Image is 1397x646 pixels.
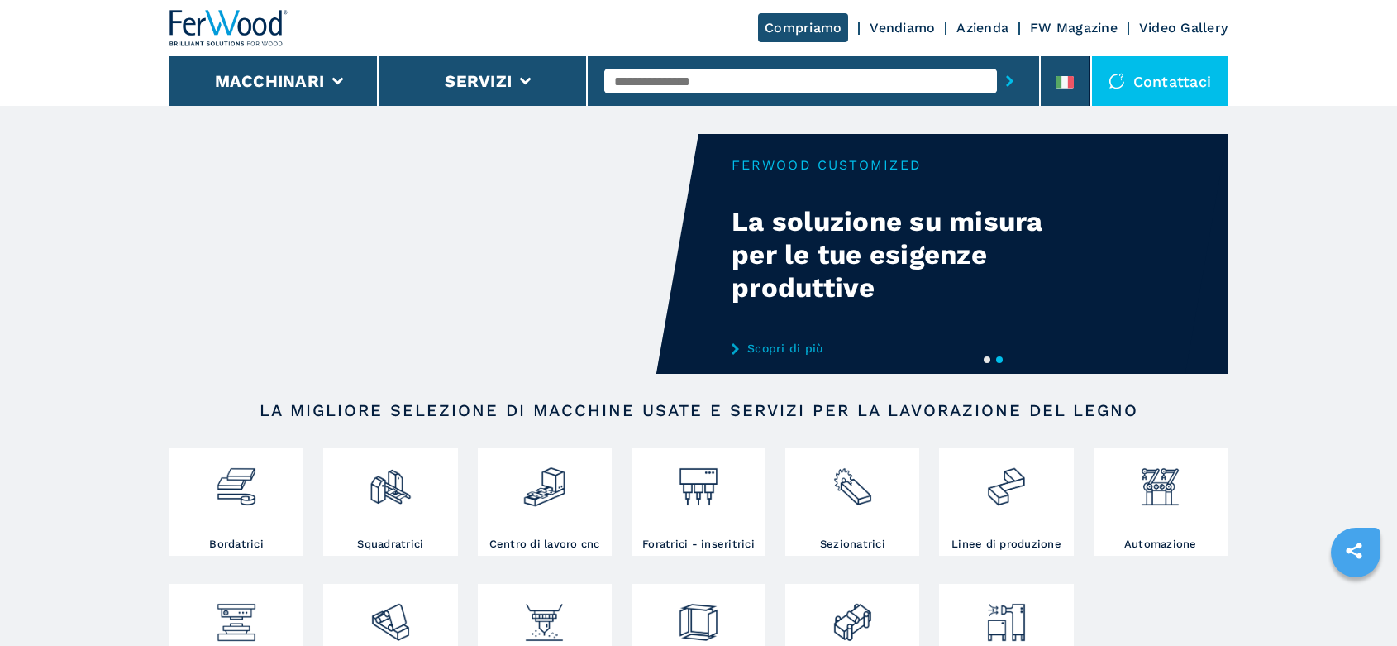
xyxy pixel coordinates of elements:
img: montaggio_imballaggio_2.png [676,588,720,644]
img: automazione.png [1138,452,1182,509]
button: Macchinari [215,71,325,91]
img: bordatrici_1.png [214,452,258,509]
button: submit-button [997,62,1023,100]
h2: LA MIGLIORE SELEZIONE DI MACCHINE USATE E SERVIZI PER LA LAVORAZIONE DEL LEGNO [222,400,1175,420]
h3: Bordatrici [209,537,264,552]
a: sharethis [1333,530,1375,572]
h3: Foratrici - inseritrici [642,537,755,552]
img: foratrici_inseritrici_2.png [676,452,720,509]
h3: Squadratrici [357,537,423,552]
a: Centro di lavoro cnc [478,448,612,556]
a: Linee di produzione [939,448,1073,556]
button: 2 [996,356,1003,363]
h3: Linee di produzione [951,537,1061,552]
img: lavorazione_porte_finestre_2.png [831,588,875,644]
a: FW Magazine [1030,20,1118,36]
h3: Automazione [1124,537,1197,552]
img: sezionatrici_2.png [831,452,875,509]
a: Scopri di più [732,342,1056,355]
a: Azienda [956,20,1008,36]
video: Your browser does not support the video tag. [169,134,698,374]
img: verniciatura_1.png [522,588,566,644]
a: Sezionatrici [785,448,919,556]
h3: Centro di lavoro cnc [489,537,600,552]
img: linee_di_produzione_2.png [985,452,1028,509]
img: squadratrici_2.png [369,452,412,509]
a: Vendiamo [870,20,935,36]
div: Contattaci [1092,56,1228,106]
a: Squadratrici [323,448,457,556]
img: aspirazione_1.png [985,588,1028,644]
a: Compriamo [758,13,848,42]
a: Bordatrici [169,448,303,556]
h3: Sezionatrici [820,537,885,552]
img: Contattaci [1109,73,1125,89]
iframe: Chat [1327,572,1385,634]
img: levigatrici_2.png [369,588,412,644]
a: Automazione [1094,448,1228,556]
img: Ferwood [169,10,288,46]
button: Servizi [445,71,512,91]
a: Video Gallery [1139,20,1228,36]
img: centro_di_lavoro_cnc_2.png [522,452,566,509]
button: 1 [984,356,990,363]
img: pressa-strettoia.png [214,588,258,644]
a: Foratrici - inseritrici [632,448,765,556]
